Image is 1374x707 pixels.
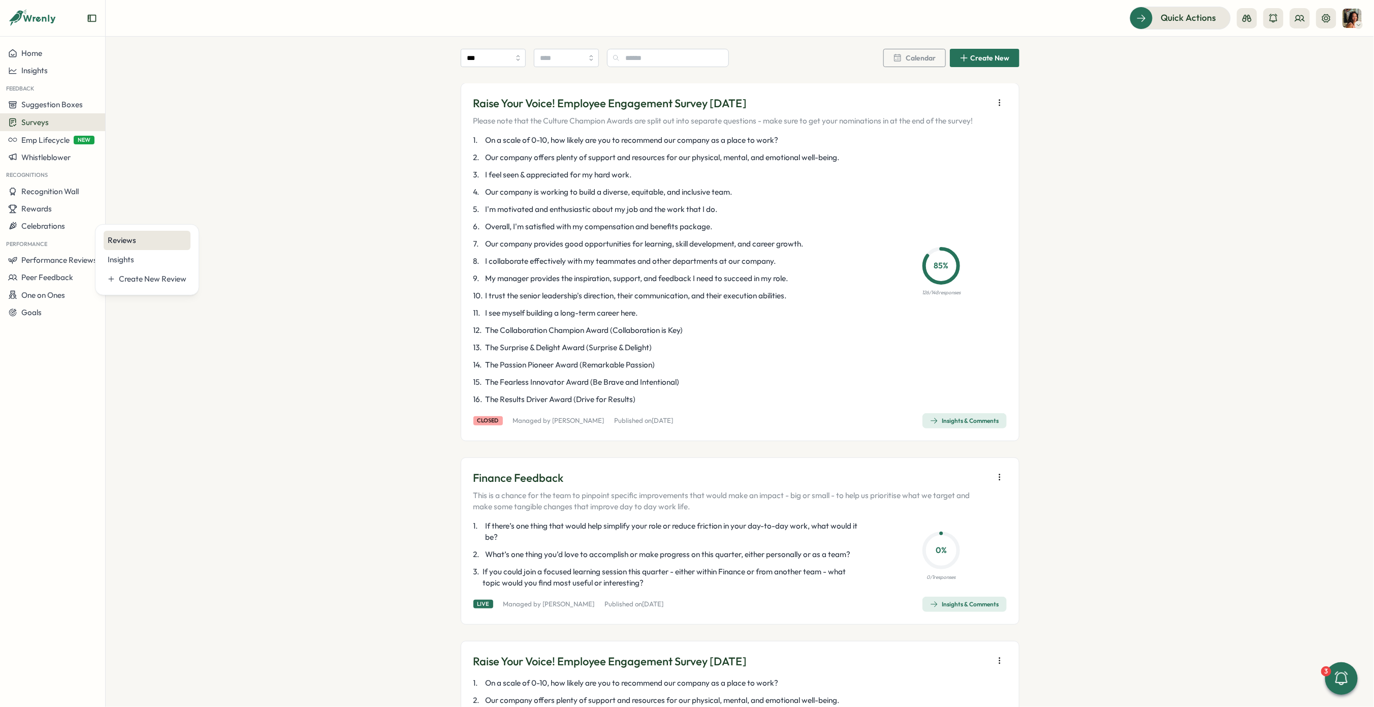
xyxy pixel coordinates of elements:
[473,238,484,250] span: 7 .
[473,695,484,706] span: 2 .
[21,255,97,265] span: Performance Reviews
[21,272,73,282] span: Peer Feedback
[513,416,604,425] p: Managed by
[473,342,484,353] span: 13 .
[21,308,42,317] span: Goals
[473,470,988,486] p: Finance Feedback
[473,256,484,267] span: 8 .
[486,342,652,353] span: The Surprise & Delight Award (Surprise & Delight)
[473,490,988,512] p: This is a chance for the team to pinpoint specific improvements that would make an impact - big o...
[108,254,186,265] div: Insights
[486,678,779,689] span: On a scale of 0-10, how likely are you to recommend our company as a place to work?
[652,416,674,424] span: [DATE]
[927,573,956,581] p: 0 / 1 responses
[473,273,484,284] span: 9 .
[1130,7,1231,29] button: Quick Actions
[473,187,484,198] span: 4 .
[486,394,636,405] span: The Results Driver Award (Drive for Results)
[473,359,484,371] span: 14 .
[485,520,864,543] span: If there’s one thing that would help simplify your role or reduce friction in your day-to-day wor...
[473,96,973,111] p: Raise Your Voice! Employee Engagement Survey [DATE]
[930,600,999,608] div: Insights & Comments
[473,549,484,560] span: 2 .
[1161,11,1216,24] span: Quick Actions
[950,49,1019,67] button: Create New
[486,204,718,215] span: I'm motivated and enthusiastic about my job and the work that I do.
[486,221,713,232] span: Overall, I'm satisfied with my compensation and benefits package.
[473,115,973,127] p: Please note that the Culture Champion Awards are split out into separate questions - make sure to...
[21,48,42,58] span: Home
[21,204,52,213] span: Rewards
[971,54,1010,62] span: Create New
[605,600,664,609] p: Published on
[925,544,957,557] p: 0 %
[486,169,632,180] span: I feel seen & appreciated for my hard work.
[503,600,595,609] p: Managed by
[922,289,961,297] p: 126 / 148 responses
[486,549,851,560] span: What’s one thing you’d love to accomplish or make progress on this quarter, either personally or ...
[486,325,683,336] span: The Collaboration Champion Award (Collaboration is Key)
[643,600,664,608] span: [DATE]
[543,600,595,608] a: [PERSON_NAME]
[930,417,999,425] div: Insights & Comments
[473,204,484,215] span: 5 .
[486,256,776,267] span: I collaborate effectively with my teammates and other departments at our company.
[21,290,65,300] span: One on Ones
[925,260,957,272] p: 85 %
[486,359,655,371] span: The Passion Pioneer Award (Remarkable Passion)
[486,308,638,319] span: I see myself building a long-term career here.
[906,54,936,62] span: Calendar
[883,49,946,67] button: Calendar
[21,135,70,145] span: Emp Lifecycle
[486,135,779,146] span: On a scale of 0-10, how likely are you to recommend our company as a place to work?
[486,187,732,198] span: Our company is working to build a diverse, equitable, and inclusive team.
[473,152,484,163] span: 2 .
[1325,662,1358,695] button: 3
[486,152,840,163] span: Our company offers plenty of support and resources for our physical, mental, and emotional well-b...
[21,100,83,109] span: Suggestion Boxes
[553,416,604,424] a: [PERSON_NAME]
[21,117,49,127] span: Surveys
[473,678,484,689] span: 1 .
[486,695,840,706] span: Our company offers plenty of support and resources for our physical, mental, and emotional well-b...
[21,66,48,75] span: Insights
[486,238,804,250] span: Our company provides good opportunities for learning, skill development, and career growth.
[473,600,493,608] div: Live
[473,394,484,405] span: 16 .
[922,413,1007,428] button: Insights & Comments
[473,416,503,425] div: closed
[74,136,94,144] span: NEW
[1321,666,1331,677] div: 3
[473,308,484,319] span: 11 .
[473,520,484,543] span: 1 .
[21,152,71,162] span: Whistleblower
[615,416,674,425] p: Published on
[473,169,484,180] span: 3 .
[104,231,190,250] a: Reviews
[473,221,484,232] span: 6 .
[483,566,864,589] span: If you could join a focused learning session this quarter - either within Finance or from another...
[21,187,79,196] span: Recognition Wall
[87,13,97,23] button: Expand sidebar
[119,273,186,285] div: Create New Review
[486,273,788,284] span: My manager provides the inspiration, support, and feedback I need to succeed in my role.
[486,290,787,301] span: I trust the senior leadership's direction, their communication, and their execution abilities.
[104,250,190,269] a: Insights
[473,325,484,336] span: 12 .
[473,135,484,146] span: 1 .
[922,597,1007,612] button: Insights & Comments
[473,566,481,589] span: 3 .
[21,221,65,231] span: Celebrations
[1343,9,1362,28] img: Viveca Riley
[473,290,484,301] span: 10 .
[473,654,747,669] p: Raise Your Voice! Employee Engagement Survey [DATE]
[104,269,190,289] button: Create New Review
[473,377,484,388] span: 15 .
[486,377,680,388] span: The Fearless Innovator Award (Be Brave and Intentional)
[108,235,186,246] div: Reviews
